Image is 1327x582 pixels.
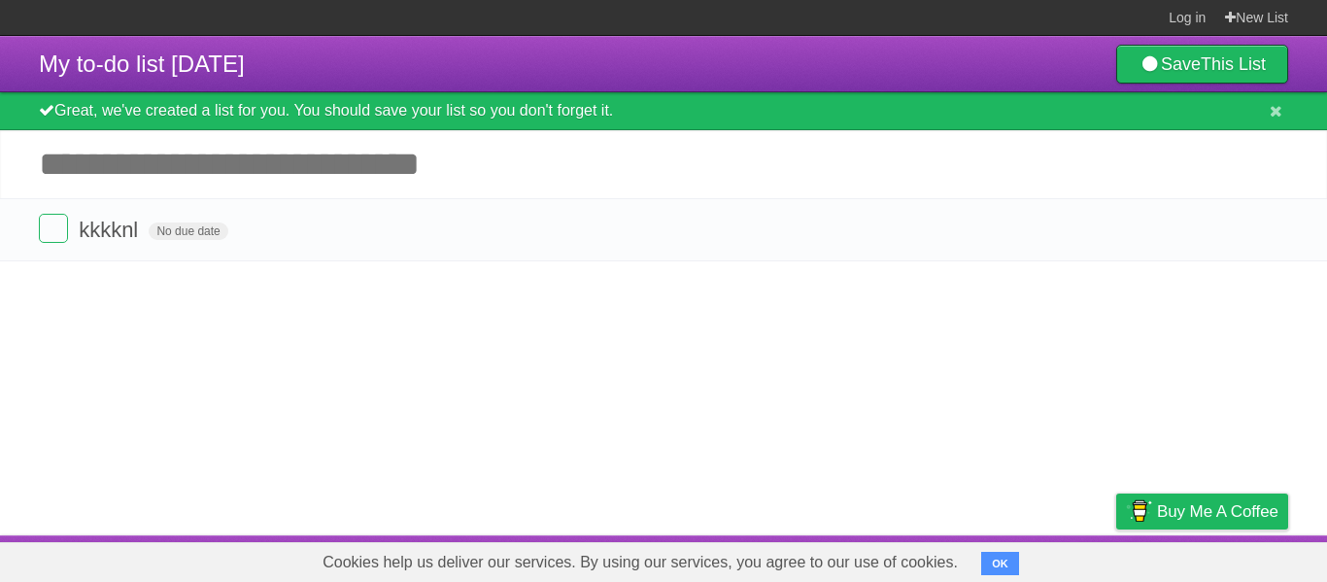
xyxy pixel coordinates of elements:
[858,540,899,577] a: About
[981,552,1019,575] button: OK
[1025,540,1068,577] a: Terms
[1166,540,1288,577] a: Suggest a feature
[39,214,68,243] label: Done
[1157,495,1278,529] span: Buy me a coffee
[1116,494,1288,530] a: Buy me a coffee
[1116,45,1288,84] a: SaveThis List
[1201,54,1266,74] b: This List
[149,223,227,240] span: No due date
[39,51,245,77] span: My to-do list [DATE]
[1091,540,1141,577] a: Privacy
[79,218,143,242] span: kkkknl
[303,543,977,582] span: Cookies help us deliver our services. By using our services, you agree to our use of cookies.
[922,540,1001,577] a: Developers
[1126,495,1152,528] img: Buy me a coffee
